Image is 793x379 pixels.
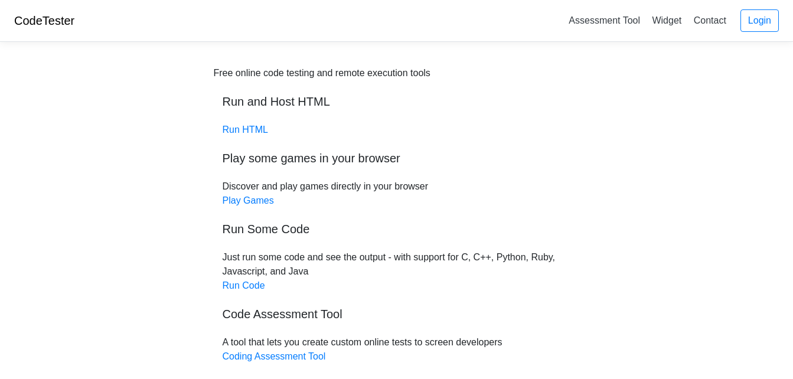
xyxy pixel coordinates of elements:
div: Free online code testing and remote execution tools [214,66,430,80]
a: Contact [689,11,731,30]
a: Run Code [223,280,265,290]
a: Play Games [223,195,274,205]
h5: Run Some Code [223,222,571,236]
a: Widget [647,11,686,30]
h5: Run and Host HTML [223,94,571,109]
a: CodeTester [14,14,74,27]
a: Assessment Tool [564,11,645,30]
a: Coding Assessment Tool [223,351,326,361]
a: Login [740,9,779,32]
h5: Play some games in your browser [223,151,571,165]
a: Run HTML [223,125,268,135]
h5: Code Assessment Tool [223,307,571,321]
